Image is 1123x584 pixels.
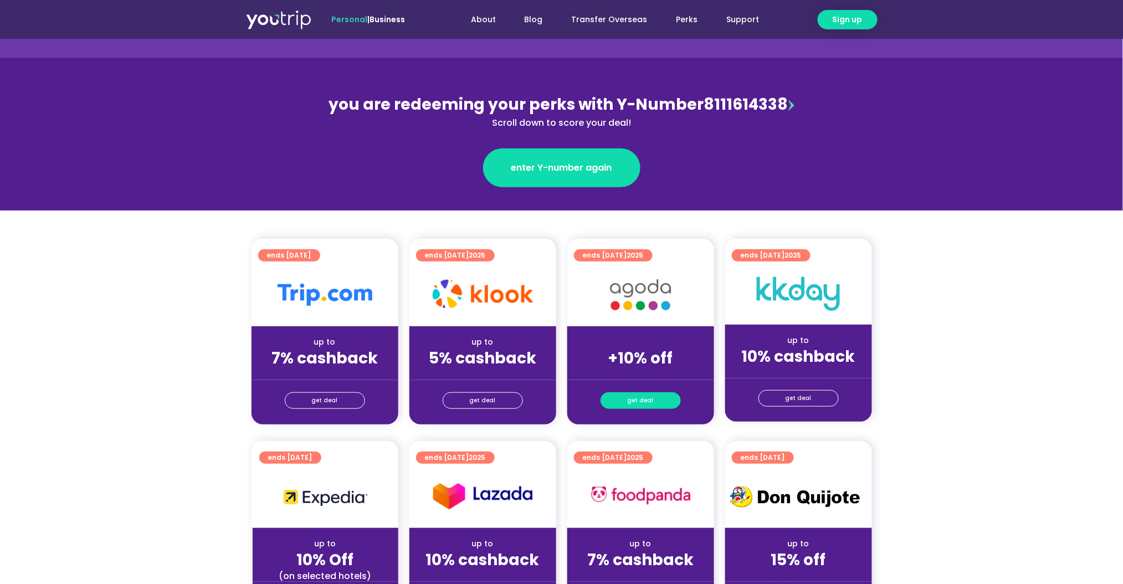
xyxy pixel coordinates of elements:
[443,392,523,409] a: get deal
[312,393,338,408] span: get deal
[426,549,540,571] strong: 10% cashback
[833,14,863,25] span: Sign up
[732,249,811,262] a: ends [DATE]2025
[469,250,486,260] span: 2025
[271,347,378,369] strong: 7% cashback
[583,249,644,262] span: ends [DATE]
[416,249,495,262] a: ends [DATE]2025
[425,452,486,464] span: ends [DATE]
[576,570,705,582] div: (for stays only)
[425,249,486,262] span: ends [DATE]
[712,9,774,30] a: Support
[261,570,389,582] div: (on selected hotels)
[483,148,640,187] a: enter Y-number again
[583,452,644,464] span: ends [DATE]
[576,368,705,380] div: (for stays only)
[321,93,802,130] div: 8111614338
[435,9,774,30] nav: Menu
[742,346,855,367] strong: 10% cashback
[418,570,547,582] div: (for stays only)
[574,452,653,464] a: ends [DATE]2025
[457,9,510,30] a: About
[510,9,557,30] a: Blog
[741,249,802,262] span: ends [DATE]
[786,391,812,406] span: get deal
[628,393,654,408] span: get deal
[321,116,802,130] div: Scroll down to score your deal!
[418,538,547,550] div: up to
[511,161,612,175] span: enter Y-number again
[297,549,354,571] strong: 10% Off
[267,249,311,262] span: ends [DATE]
[429,347,536,369] strong: 5% cashback
[734,570,863,582] div: (for stays only)
[734,335,863,346] div: up to
[260,336,389,348] div: up to
[608,347,673,369] strong: +10% off
[785,250,802,260] span: 2025
[627,453,644,462] span: 2025
[587,549,694,571] strong: 7% cashback
[331,14,405,25] span: |
[557,9,662,30] a: Transfer Overseas
[260,368,389,380] div: (for stays only)
[574,249,653,262] a: ends [DATE]2025
[416,452,495,464] a: ends [DATE]2025
[771,549,826,571] strong: 15% off
[329,94,704,115] span: you are redeeming your perks with Y-Number
[259,452,321,464] a: ends [DATE]
[601,392,681,409] a: get deal
[818,10,878,29] a: Sign up
[418,336,547,348] div: up to
[734,538,863,550] div: up to
[285,392,365,409] a: get deal
[741,452,785,464] span: ends [DATE]
[662,9,712,30] a: Perks
[331,14,367,25] span: Personal
[258,249,320,262] a: ends [DATE]
[370,14,405,25] a: Business
[734,367,863,378] div: (for stays only)
[758,390,839,407] a: get deal
[627,250,644,260] span: 2025
[630,336,651,347] span: up to
[469,453,486,462] span: 2025
[732,452,794,464] a: ends [DATE]
[261,538,389,550] div: up to
[418,368,547,380] div: (for stays only)
[268,452,312,464] span: ends [DATE]
[470,393,496,408] span: get deal
[576,538,705,550] div: up to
